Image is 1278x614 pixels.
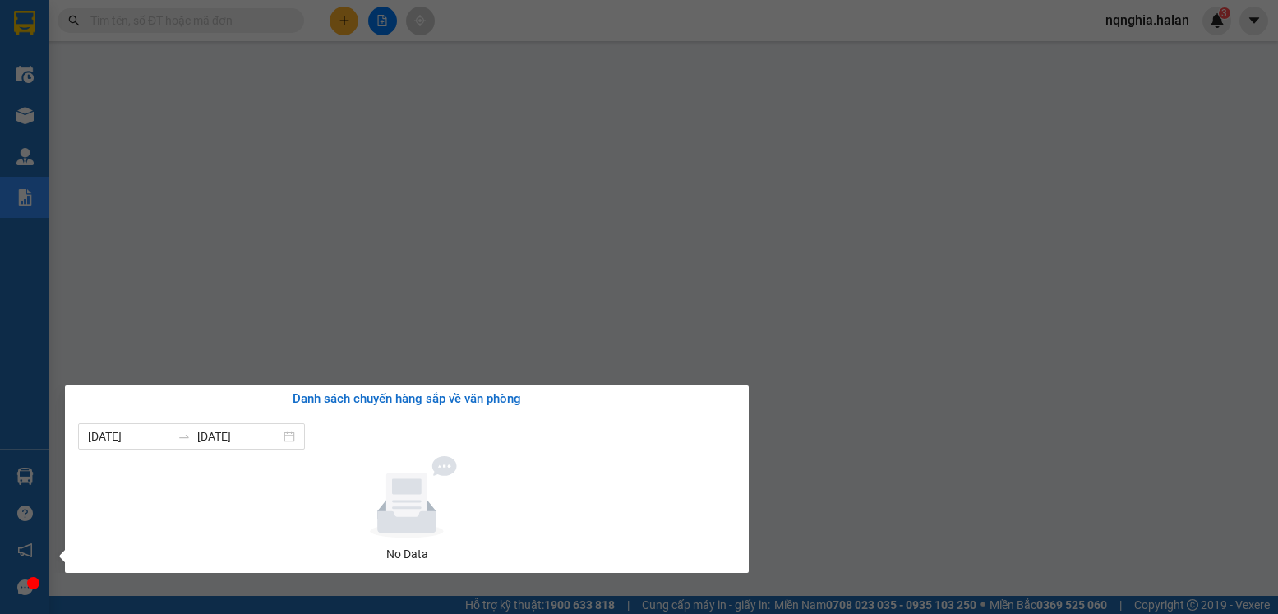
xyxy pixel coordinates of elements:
span: to [178,430,191,443]
div: Danh sách chuyến hàng sắp về văn phòng [78,390,736,409]
div: No Data [85,545,729,563]
input: Đến ngày [197,427,280,445]
input: Từ ngày [88,427,171,445]
span: swap-right [178,430,191,443]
